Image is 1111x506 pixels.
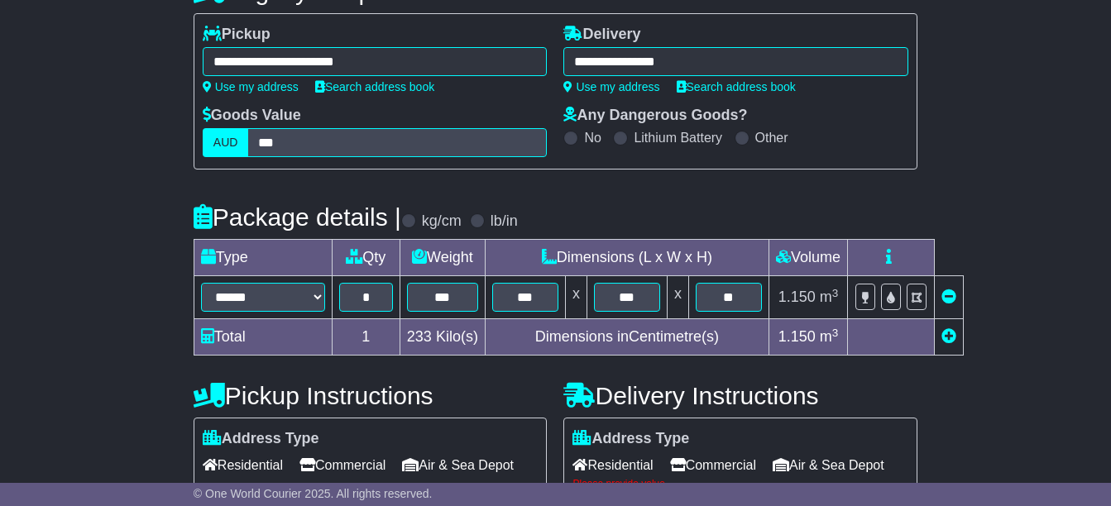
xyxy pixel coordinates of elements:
[203,128,249,157] label: AUD
[565,276,587,319] td: x
[299,452,385,478] span: Commercial
[194,487,433,500] span: © One World Courier 2025. All rights reserved.
[667,276,688,319] td: x
[400,240,485,276] td: Weight
[941,289,956,305] a: Remove this item
[832,327,839,339] sup: 3
[485,240,769,276] td: Dimensions (L x W x H)
[332,240,400,276] td: Qty
[670,452,756,478] span: Commercial
[634,130,722,146] label: Lithium Battery
[407,328,432,345] span: 233
[563,80,659,93] a: Use my address
[203,80,299,93] a: Use my address
[778,289,816,305] span: 1.150
[203,452,283,478] span: Residential
[572,430,689,448] label: Address Type
[203,107,301,125] label: Goods Value
[203,430,319,448] label: Address Type
[194,319,332,356] td: Total
[194,203,401,231] h4: Package details |
[563,26,640,44] label: Delivery
[491,212,518,231] label: lb/in
[332,319,400,356] td: 1
[941,328,956,345] a: Add new item
[572,452,653,478] span: Residential
[820,289,839,305] span: m
[572,478,908,489] div: Please provide value
[315,80,434,93] a: Search address book
[563,382,917,409] h4: Delivery Instructions
[778,328,816,345] span: 1.150
[677,80,796,93] a: Search address book
[832,287,839,299] sup: 3
[563,107,747,125] label: Any Dangerous Goods?
[820,328,839,345] span: m
[485,319,769,356] td: Dimensions in Centimetre(s)
[584,130,601,146] label: No
[755,130,788,146] label: Other
[402,452,514,478] span: Air & Sea Depot
[194,240,332,276] td: Type
[203,26,271,44] label: Pickup
[769,240,847,276] td: Volume
[400,319,485,356] td: Kilo(s)
[422,212,462,231] label: kg/cm
[194,382,548,409] h4: Pickup Instructions
[773,452,884,478] span: Air & Sea Depot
